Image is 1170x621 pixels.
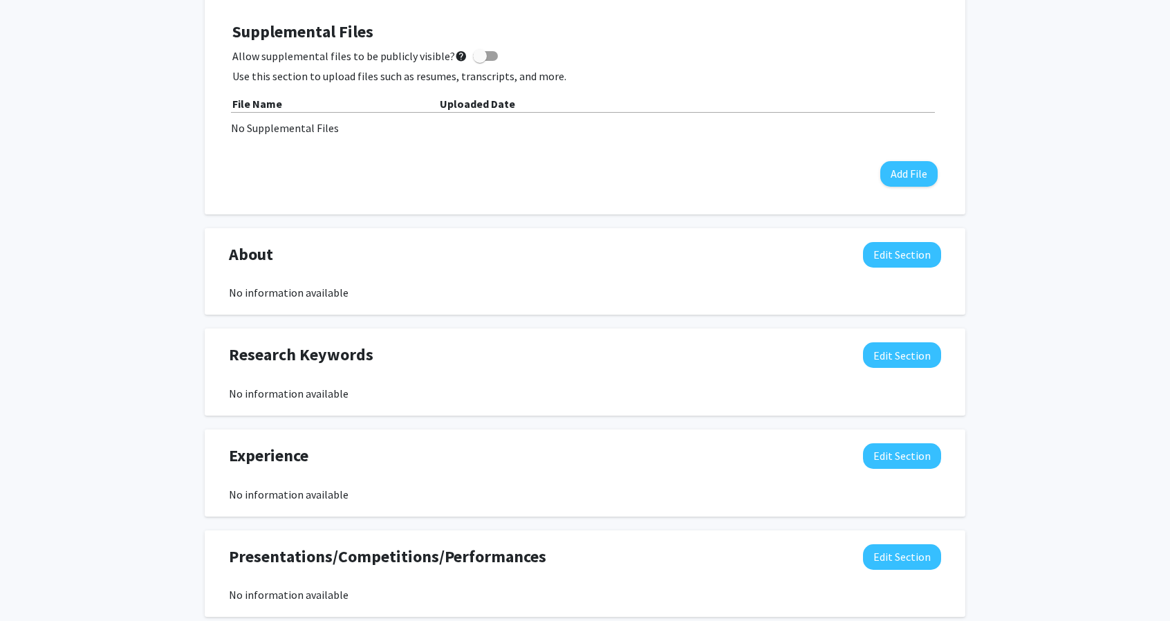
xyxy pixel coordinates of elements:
[229,544,546,569] span: Presentations/Competitions/Performances
[455,48,467,64] mat-icon: help
[229,443,308,468] span: Experience
[231,120,939,136] div: No Supplemental Files
[863,443,941,469] button: Edit Experience
[229,586,941,603] div: No information available
[880,161,938,187] button: Add File
[229,242,273,267] span: About
[229,284,941,301] div: No information available
[229,342,373,367] span: Research Keywords
[229,486,941,503] div: No information available
[232,68,938,84] p: Use this section to upload files such as resumes, transcripts, and more.
[229,385,941,402] div: No information available
[863,342,941,368] button: Edit Research Keywords
[440,97,515,111] b: Uploaded Date
[863,242,941,268] button: Edit About
[232,97,282,111] b: File Name
[863,544,941,570] button: Edit Presentations/Competitions/Performances
[232,48,467,64] span: Allow supplemental files to be publicly visible?
[10,559,59,611] iframe: Chat
[232,22,938,42] h4: Supplemental Files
